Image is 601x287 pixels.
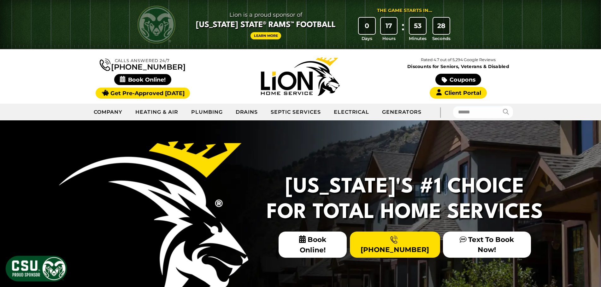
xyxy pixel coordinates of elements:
[87,104,129,120] a: Company
[196,20,336,31] span: [US_STATE] State® Rams™ Football
[430,87,486,99] a: Client Portal
[129,104,185,120] a: Heating & Air
[376,104,428,120] a: Generators
[379,56,537,63] p: Rated 4.7 out of 5,294 Google Reviews
[96,88,190,99] a: Get Pre-Approved [DATE]
[381,64,536,69] span: Discounts for Seniors, Veterans & Disabled
[377,7,432,14] div: The Game Starts in...
[229,104,265,120] a: Drains
[381,18,397,34] div: 17
[138,6,175,43] img: CSU Rams logo
[327,104,376,120] a: Electrical
[279,232,347,258] span: Book Online!
[410,18,426,34] div: 53
[428,104,453,120] div: |
[409,35,427,42] span: Minutes
[350,232,440,257] a: [PHONE_NUMBER]
[443,232,531,257] a: Text To Book Now!
[433,18,450,34] div: 28
[435,74,481,85] a: Coupons
[362,35,372,42] span: Days
[114,74,171,85] span: Book Online!
[264,104,327,120] a: Septic Services
[400,18,406,42] div: :
[382,35,396,42] span: Hours
[185,104,229,120] a: Plumbing
[5,255,68,282] img: CSU Sponsor Badge
[261,57,340,96] img: Lion Home Service
[432,35,451,42] span: Seconds
[263,175,547,225] h2: [US_STATE]'s #1 Choice For Total Home Services
[196,10,336,20] span: Lion is a proud sponsor of
[250,32,281,39] a: Learn More
[100,57,186,71] a: [PHONE_NUMBER]
[359,18,375,34] div: 0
